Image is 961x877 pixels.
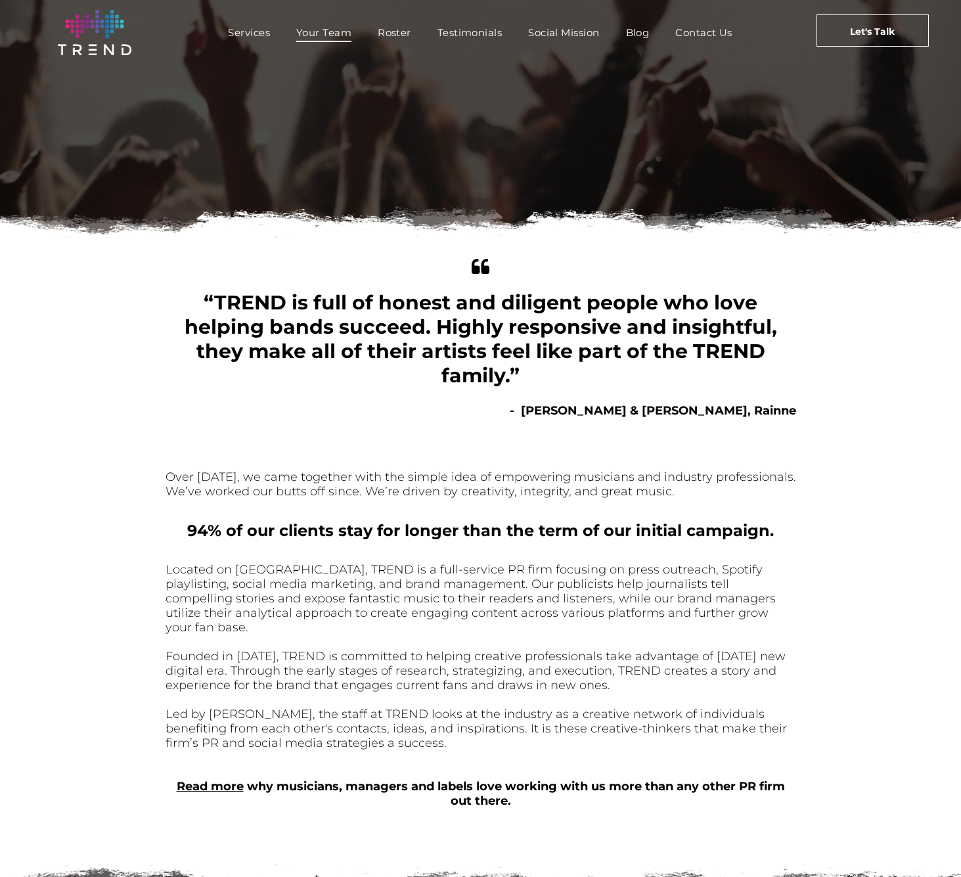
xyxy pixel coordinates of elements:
span: “TREND is full of honest and diligent people who love helping bands succeed. Highly responsive an... [185,290,777,388]
a: Social Mission [515,23,612,42]
font: Located on [GEOGRAPHIC_DATA], TREND is a full-service PR firm focusing on press outreach, Spotify... [166,562,776,635]
font: Over [DATE], we came together with the simple idea of empowering musicians and industry professio... [166,470,796,499]
a: Testimonials [424,23,515,42]
span: Founded in [DATE], TREND is committed to helping creative professionals take advantage of [DATE] ... [166,649,786,692]
a: Let's Talk [816,14,929,47]
font: Led by [PERSON_NAME], the staff at TREND looks at the industry as a creative network of individua... [166,707,787,750]
b: 94% of our clients stay for longer than the term of our initial campaign. [187,521,774,540]
span: Let's Talk [850,15,895,48]
a: Read more [177,779,244,794]
a: Roster [365,23,424,42]
b: why musicians, managers and labels love working with us more than any other PR firm out there. [247,779,785,808]
a: Blog [613,23,663,42]
a: Contact Us [662,23,746,42]
b: - [PERSON_NAME] & [PERSON_NAME], Rainne [510,403,796,418]
a: Services [215,23,283,42]
img: logo [58,10,131,55]
a: Your Team [283,23,365,42]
